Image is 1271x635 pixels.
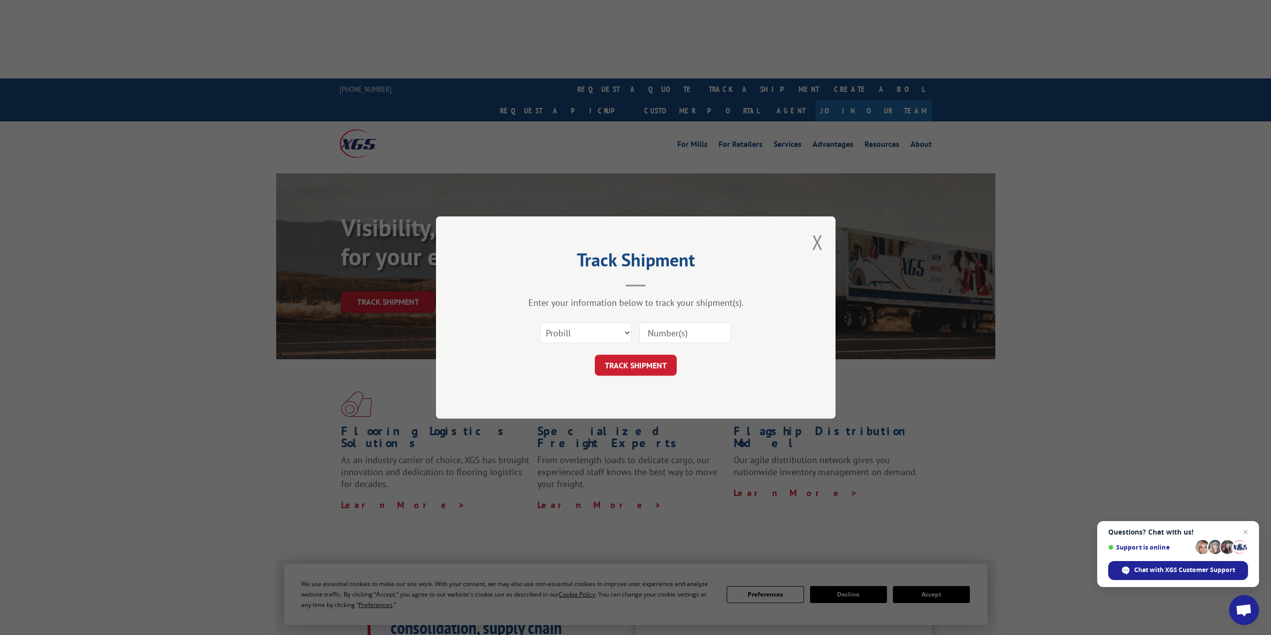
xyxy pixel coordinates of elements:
span: Chat with XGS Customer Support [1134,566,1235,575]
span: Support is online [1108,544,1192,551]
span: Close chat [1240,526,1252,538]
div: Open chat [1229,595,1259,625]
div: Enter your information below to track your shipment(s). [486,297,786,308]
button: Close modal [812,229,823,255]
button: TRACK SHIPMENT [595,355,677,376]
input: Number(s) [639,322,731,343]
span: Questions? Chat with us! [1108,528,1248,536]
h2: Track Shipment [486,253,786,272]
div: Chat with XGS Customer Support [1108,561,1248,580]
